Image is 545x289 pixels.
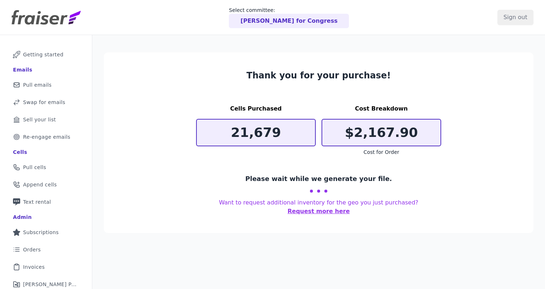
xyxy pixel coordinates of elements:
span: Swap for emails [23,99,65,106]
img: Fraiser Logo [12,10,81,25]
a: Text rental [6,194,86,210]
p: [PERSON_NAME] for Congress [240,17,337,25]
a: Orders [6,242,86,258]
span: Subscriptions [23,229,59,236]
span: Pull cells [23,164,46,171]
div: Emails [13,66,32,73]
p: Select committee: [229,7,349,14]
button: Request more here [288,207,350,216]
span: Sell your list [23,116,56,123]
span: [PERSON_NAME] Performance [23,281,77,288]
h3: Thank you for your purchase! [196,70,441,81]
span: Pull emails [23,81,52,89]
span: Getting started [23,51,63,58]
span: Orders [23,246,41,253]
a: Re-engage emails [6,129,86,145]
p: Want to request additional inventory for the geo you just purchased? [196,198,441,216]
a: Getting started [6,47,86,62]
input: Sign out [497,10,533,25]
span: Re-engage emails [23,133,70,141]
h3: Cells Purchased [196,104,316,113]
span: Append cells [23,181,57,188]
p: 21,679 [197,125,315,140]
p: Please wait while we generate your file. [245,174,392,184]
span: Cost for Order [363,149,399,155]
a: Sell your list [6,112,86,128]
a: Swap for emails [6,94,86,110]
a: Subscriptions [6,224,86,240]
a: Invoices [6,259,86,275]
p: $2,167.90 [322,125,440,140]
div: Cells [13,148,27,156]
a: Append cells [6,177,86,193]
span: Invoices [23,263,45,271]
div: Admin [13,213,32,221]
h3: Cost Breakdown [322,104,441,113]
a: Select committee: [PERSON_NAME] for Congress [229,7,349,28]
span: Text rental [23,198,51,206]
a: Pull cells [6,159,86,175]
a: Pull emails [6,77,86,93]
